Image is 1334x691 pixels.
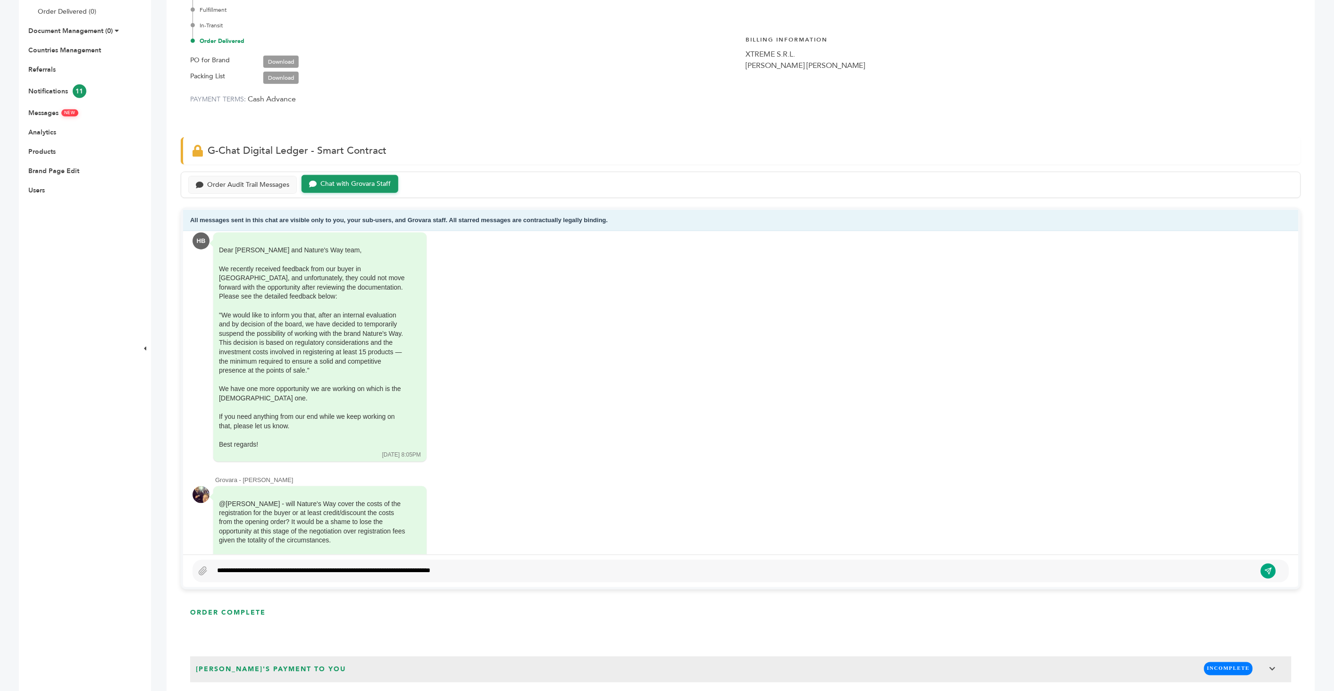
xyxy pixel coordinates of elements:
[219,384,408,403] div: We have one more opportunity we are working on which is the [DEMOGRAPHIC_DATA] one.
[248,94,296,104] span: Cash Advance
[28,65,56,74] a: Referrals
[190,55,230,66] label: PO for Brand
[183,210,1299,231] div: All messages sent in this chat are visible only to you, your sub-users, and Grovara staff. All st...
[193,233,210,250] div: HB
[38,7,96,16] a: Order Delivered (0)
[190,95,246,104] label: PAYMENT TERMS:
[28,108,78,117] a: MessagesNEW
[193,662,349,677] span: [PERSON_NAME]'s Payment to You
[28,26,113,35] a: Document Management (0)
[61,109,78,117] span: NEW
[73,84,86,98] span: 11
[193,37,736,45] div: Order Delivered
[746,29,1292,49] h4: Billing Information
[28,186,45,195] a: Users
[263,56,299,68] a: Download
[193,21,736,30] div: In-Transit
[28,46,101,55] a: Countries Management
[219,311,408,375] div: "We would like to inform you that, after an internal evaluation and by decision of the board, we ...
[219,246,408,449] div: Dear [PERSON_NAME] and Nature's Way team,
[219,440,408,450] div: Best regards!
[382,451,421,459] div: [DATE] 8:05PM
[28,87,86,96] a: Notifications11
[215,476,1289,484] div: Grovara - [PERSON_NAME]
[219,500,408,564] div: @[PERSON_NAME] - will Nature's Way cover the costs of the registration for the buyer or at least ...
[28,128,56,137] a: Analytics
[190,608,266,618] h3: ORDER COMPLETE
[190,71,225,82] label: Packing List
[219,265,408,301] div: We recently received feedback from our buyer in [GEOGRAPHIC_DATA], and unfortunately, they could ...
[746,60,1292,71] div: [PERSON_NAME] [PERSON_NAME]
[193,6,736,14] div: Fulfillment
[1204,662,1253,675] span: INCOMPLETE
[207,181,289,189] div: Order Audit Trail Messages
[28,167,79,175] a: Brand Page Edit
[28,147,56,156] a: Products
[208,144,386,158] span: G-Chat Digital Ledger - Smart Contract
[263,72,299,84] a: Download
[746,49,1292,60] div: XTREME S.R.L.
[219,412,408,431] div: If you need anything from our end while we keep working on that, please let us know.
[320,180,391,188] div: Chat with Grovara Staff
